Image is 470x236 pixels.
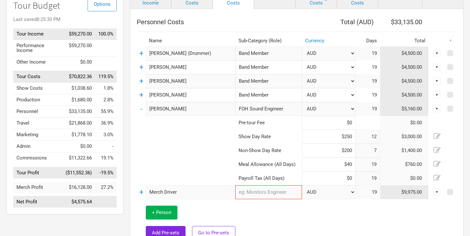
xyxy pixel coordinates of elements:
input: eg: Miles [146,46,235,60]
a: - [140,105,142,113]
th: Sub-Category (Role) [235,35,302,46]
td: Admin [13,141,62,152]
td: ($11,552.36) [62,167,95,179]
div: Band Member [235,60,302,74]
input: eg: Janis [146,185,235,199]
td: $33,135.00 [62,106,95,118]
td: 19 [356,74,380,88]
td: $59,270.00 [62,28,95,40]
div: ▼ [433,105,441,112]
div: Last saved 8:25:30 PM [13,17,117,22]
td: $4,500.00 [380,60,429,74]
th: Days [356,35,380,46]
td: Personnel as % of Tour Income [95,106,117,118]
div: Band Member [235,74,302,88]
input: eg: Ringo [146,74,235,88]
td: Show Day Rate [235,130,302,144]
th: Personnel Costs [137,15,302,28]
td: Tour Income [13,28,62,40]
td: Merch Profit as % of Tour Income [95,182,117,193]
td: $5,160.00 [380,102,429,116]
div: ▼ [447,37,454,44]
span: Go to Pre-sets [198,230,229,236]
td: $59,270.00 [62,40,95,56]
td: Performance Income [13,40,62,56]
button: + Person [146,206,177,220]
td: Tour Costs as % of Tour Income [95,71,117,83]
td: $1,038.60 [62,83,95,94]
div: ▼ [433,91,441,98]
span: Options [94,1,111,7]
td: $9,975.00 [380,185,429,199]
td: Show Costs [13,83,62,94]
td: Marketing [13,129,62,141]
td: 19 [356,88,380,102]
div: ▼ [433,77,441,85]
td: Tour Profit [13,167,62,179]
h1: Tour Budget [13,1,117,11]
td: $21,868.00 [62,118,95,129]
td: Non-Show Day Rate [235,144,302,158]
td: $70,822.36 [62,71,95,83]
input: eg: Yoko [146,102,235,116]
div: ▼ [433,64,441,71]
a: + [139,91,144,99]
td: Performance Income as % of Tour Income [95,40,117,56]
td: Marketing as % of Tour Income [95,129,117,141]
td: Tour Income as % of Tour Income [95,28,117,40]
span: + Person [152,210,171,215]
td: $0.00 [62,141,95,152]
td: Commissions as % of Tour Income [95,152,117,164]
td: Show Costs as % of Tour Income [95,83,117,94]
th: Name [146,35,235,46]
th: Total [380,35,429,46]
a: + [139,49,144,57]
td: Travel [13,118,62,129]
th: Total ( AUD ) [302,15,380,28]
td: $16,128.00 [62,182,95,193]
span: Add Pre-sets [152,230,179,236]
a: + [139,188,144,196]
td: $0.00 [380,116,429,130]
td: Net Profit [13,196,62,208]
td: Commissions [13,152,62,164]
td: Meal Allowance (All Days) [235,158,302,171]
td: 19 [356,46,380,60]
input: eg: George [146,60,235,74]
td: $0.00 [380,171,429,185]
td: $4,500.00 [380,74,429,88]
th: $33,135.00 [380,15,429,28]
td: Personnel [13,106,62,118]
td: $3,000.00 [380,130,429,144]
td: $4,500.00 [380,88,429,102]
div: Band Member [235,88,302,102]
td: Net Profit as % of Tour Income [95,196,117,208]
td: 19 [356,60,380,74]
td: Admin as % of Tour Income [95,141,117,152]
td: Other Income [13,56,62,68]
td: $4,500.00 [380,46,429,60]
td: Payroll Tax (All Days) [235,171,302,185]
div: ▼ [433,50,441,57]
td: Tour Costs [13,71,62,83]
div: Band Member [235,46,302,60]
td: $1,680.00 [62,94,95,106]
td: Pre-tour Fee [235,116,302,130]
td: $1,400.00 [380,144,429,158]
input: eg: Monitors Engineer [235,185,302,199]
td: Merch Profit [13,182,62,193]
td: 19 [356,185,380,199]
td: Production as % of Tour Income [95,94,117,106]
a: + [139,77,144,85]
td: $11,322.66 [62,152,95,164]
td: Production [13,94,62,106]
td: $0.00 [62,56,95,68]
div: FOH Sound Engineer [235,102,302,116]
td: 19 [356,102,380,116]
a: + [139,63,144,71]
td: Travel as % of Tour Income [95,118,117,129]
div: ▼ [433,189,441,196]
td: Other Income as % of Tour Income [95,56,117,68]
td: Tour Profit as % of Tour Income [95,167,117,179]
input: eg: Sheena [146,88,235,102]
